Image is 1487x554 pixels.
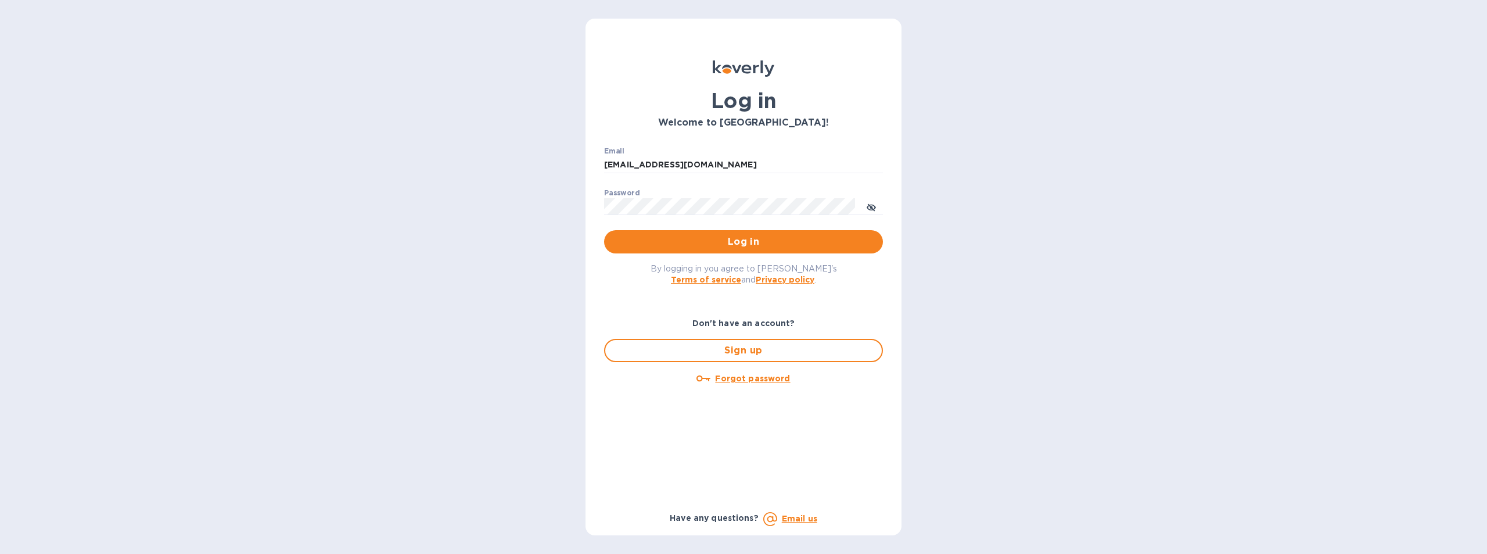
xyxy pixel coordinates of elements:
span: Sign up [615,344,872,358]
label: Password [604,190,640,196]
input: Enter email address [604,156,883,174]
h1: Log in [604,88,883,113]
span: By logging in you agree to [PERSON_NAME]'s and . [651,264,837,284]
img: Koverly [713,60,774,77]
u: Forgot password [715,374,790,383]
a: Email us [782,514,817,523]
b: Don't have an account? [692,319,795,328]
label: Email [604,148,624,155]
button: Log in [604,230,883,253]
a: Privacy policy [756,275,814,284]
span: Log in [613,235,874,249]
button: Sign up [604,339,883,362]
h3: Welcome to [GEOGRAPHIC_DATA]! [604,117,883,128]
b: Have any questions? [670,513,759,523]
a: Terms of service [671,275,741,284]
button: toggle password visibility [860,195,883,218]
